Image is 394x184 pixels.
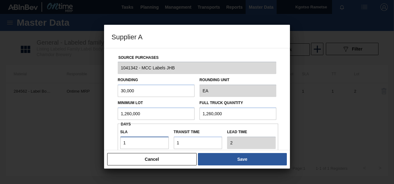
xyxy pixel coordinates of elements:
label: Minimum Lot [118,101,143,105]
label: Lead time [227,128,276,137]
label: Full Truck Quantity [199,101,243,105]
button: Save [198,153,287,165]
label: Rounding Unit [199,76,276,85]
label: Source Purchases [118,55,159,60]
label: Rounding [118,78,138,82]
h3: Supplier A [104,25,290,48]
label: Transit time [174,128,222,137]
button: Cancel [107,153,197,165]
span: Days [121,122,131,126]
label: SLA [120,128,169,137]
